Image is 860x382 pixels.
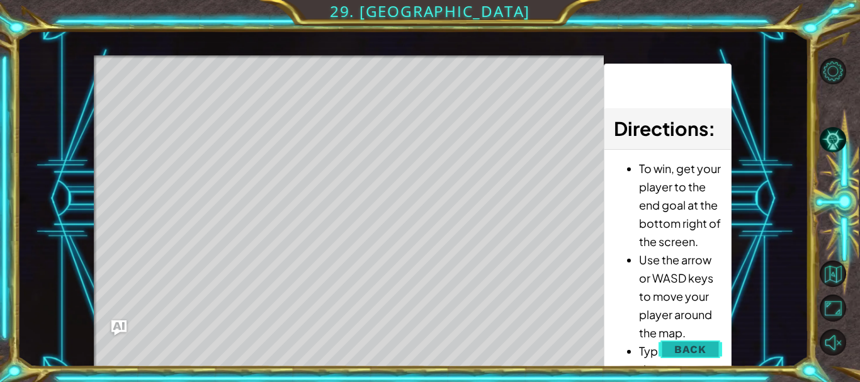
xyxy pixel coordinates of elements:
[111,320,127,335] button: Ask AI
[614,115,721,143] h3: :
[639,159,721,250] li: To win, get your player to the end goal at the bottom right of the screen.
[639,342,721,378] li: Type R to reset the game.
[820,58,846,84] button: Level Options
[614,116,708,140] span: Directions
[820,295,846,321] button: Maximize Browser
[820,329,846,356] button: Unmute
[822,256,860,291] a: Back to Map
[820,261,846,287] button: Back to Map
[659,337,722,362] button: Back
[639,250,721,342] li: Use the arrow or WASD keys to move your player around the map.
[674,343,706,356] span: Back
[820,126,846,153] button: AI Hint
